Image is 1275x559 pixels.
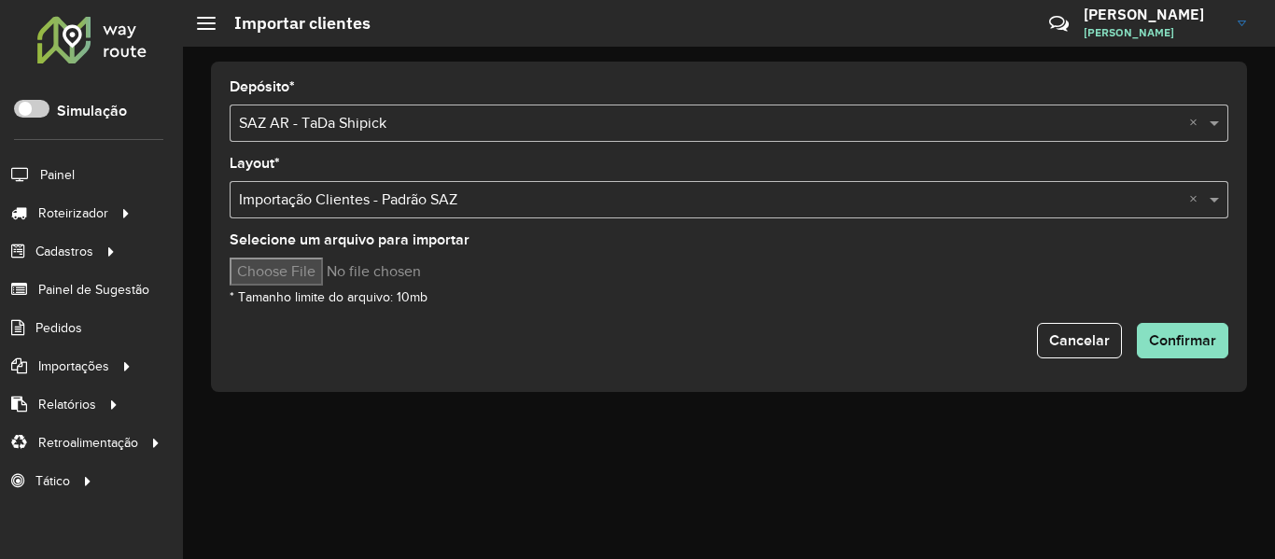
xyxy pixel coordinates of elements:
label: Selecione um arquivo para importar [230,229,469,251]
button: Cancelar [1037,323,1122,358]
span: Roteirizador [38,203,108,223]
span: Clear all [1189,112,1205,134]
label: Depósito [230,76,295,98]
label: Simulação [57,100,127,122]
span: [PERSON_NAME] [1084,24,1224,41]
span: Relatórios [38,395,96,414]
span: Retroalimentação [38,433,138,453]
h2: Importar clientes [216,13,371,34]
span: Pedidos [35,318,82,338]
button: Confirmar [1137,323,1228,358]
span: Painel [40,165,75,185]
span: Tático [35,471,70,491]
span: Confirmar [1149,332,1216,348]
div: Críticas? Dúvidas? Elogios? Sugestões? Entre em contato conosco! [826,6,1021,56]
h3: [PERSON_NAME] [1084,6,1224,23]
span: Importações [38,356,109,376]
label: Layout [230,152,280,175]
a: Contato Rápido [1039,4,1079,44]
span: Painel de Sugestão [38,280,149,300]
small: * Tamanho limite do arquivo: 10mb [230,290,427,304]
span: Cadastros [35,242,93,261]
span: Clear all [1189,189,1205,211]
span: Cancelar [1049,332,1110,348]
